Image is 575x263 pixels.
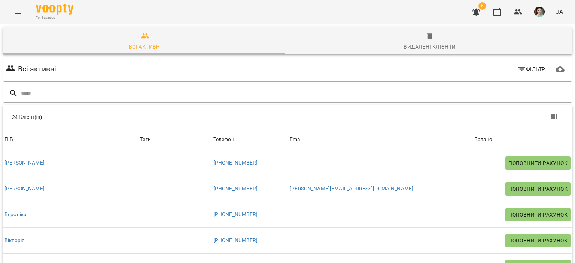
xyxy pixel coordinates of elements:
[505,156,571,170] button: Поповнити рахунок
[555,8,563,16] span: UA
[213,211,258,217] a: [PHONE_NUMBER]
[12,113,293,121] div: 24 Клієнт(ів)
[18,63,57,75] h6: Всі активні
[534,7,545,17] img: 8482cb4e613eaef2b7d25a10e2b5d949.jpg
[213,135,287,144] span: Телефон
[552,5,566,19] button: UA
[4,135,13,144] div: ПІБ
[213,135,234,144] div: Sort
[4,159,45,167] a: [PERSON_NAME]
[404,42,456,51] div: Видалені клієнти
[290,135,302,144] div: Email
[290,135,302,144] div: Sort
[4,185,45,193] a: [PERSON_NAME]
[213,237,258,243] a: [PHONE_NUMBER]
[213,186,258,192] a: [PHONE_NUMBER]
[140,135,210,144] div: Теги
[517,65,545,74] span: Фільтр
[290,186,413,192] a: [PERSON_NAME][EMAIL_ADDRESS][DOMAIN_NAME]
[508,184,568,193] span: Поповнити рахунок
[213,160,258,166] a: [PHONE_NUMBER]
[4,135,137,144] span: ПІБ
[474,135,492,144] div: Sort
[213,135,234,144] div: Телефон
[505,182,571,196] button: Поповнити рахунок
[505,208,571,221] button: Поповнити рахунок
[129,42,162,51] div: Всі активні
[9,3,27,21] button: Menu
[3,105,572,129] div: Table Toolbar
[474,135,492,144] div: Баланс
[508,236,568,245] span: Поповнити рахунок
[478,2,486,10] span: 5
[36,15,73,20] span: For Business
[290,135,471,144] span: Email
[36,4,73,15] img: Voopty Logo
[508,210,568,219] span: Поповнити рахунок
[4,237,25,244] a: Вікторія
[4,211,26,218] a: Вероніка
[4,135,13,144] div: Sort
[508,159,568,168] span: Поповнити рахунок
[505,234,571,247] button: Поповнити рахунок
[474,135,571,144] span: Баланс
[514,62,548,76] button: Фільтр
[545,108,563,126] button: Показати колонки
